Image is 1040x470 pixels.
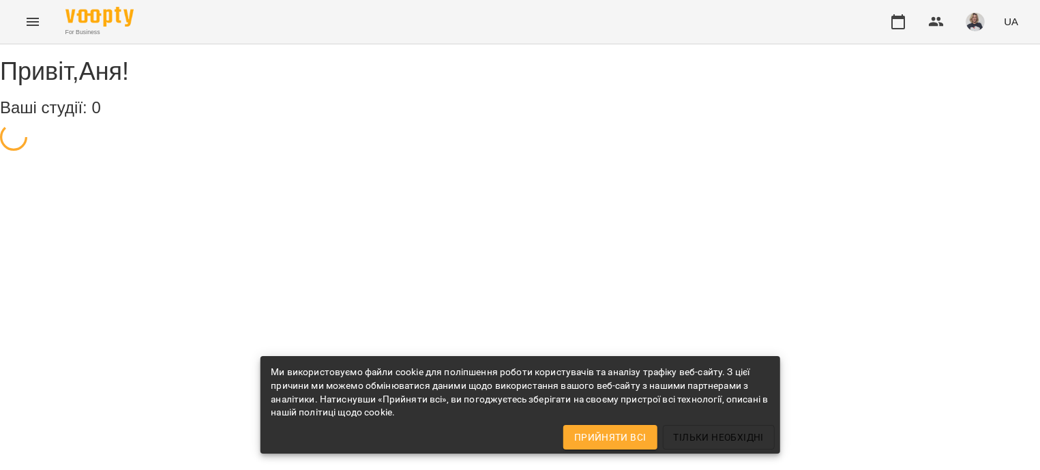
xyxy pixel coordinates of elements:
button: UA [998,9,1024,34]
img: 60ff81f660890b5dd62a0e88b2ac9d82.jpg [966,12,985,31]
span: For Business [65,28,134,37]
span: 0 [91,98,100,117]
img: Voopty Logo [65,7,134,27]
span: UA [1004,14,1018,29]
button: Menu [16,5,49,38]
